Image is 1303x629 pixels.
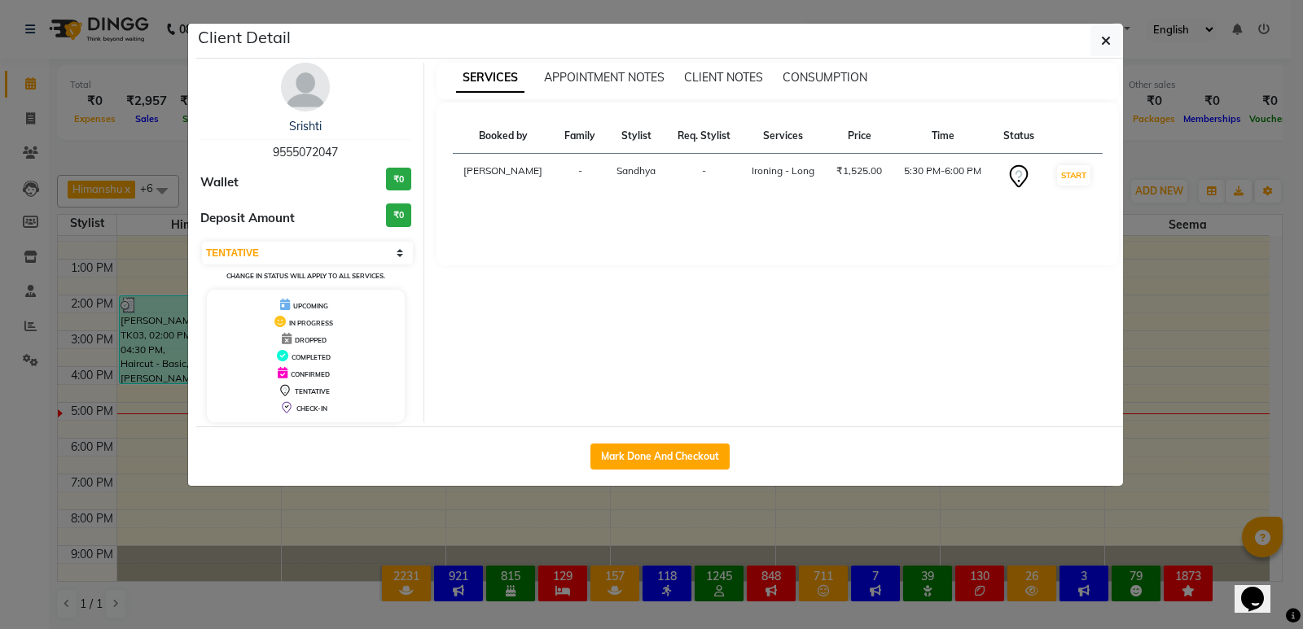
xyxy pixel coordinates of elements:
h3: ₹0 [386,168,411,191]
span: Wallet [200,173,239,192]
th: Family [554,119,606,154]
small: Change in status will apply to all services. [226,272,385,280]
th: Services [741,119,826,154]
th: Booked by [453,119,555,154]
span: CHECK-IN [296,404,327,413]
td: [PERSON_NAME] [453,154,555,200]
span: CLIENT NOTES [684,70,763,85]
span: CONFIRMED [291,370,330,378]
td: 5:30 PM-6:00 PM [893,154,993,200]
td: - [554,154,606,200]
span: Deposit Amount [200,209,295,228]
h5: Client Detail [198,25,291,50]
div: Ironing - Long [751,164,816,178]
td: - [666,154,741,200]
span: Sandhya [616,164,656,177]
th: Time [893,119,993,154]
button: START [1057,165,1090,186]
th: Price [826,119,893,154]
img: avatar [281,63,330,111]
span: COMPLETED [292,353,331,361]
th: Req. Stylist [666,119,741,154]
button: Mark Done And Checkout [590,443,730,470]
th: Status [993,119,1045,154]
div: ₹1,525.00 [836,164,883,178]
h3: ₹0 [386,203,411,227]
span: CONSUMPTION [783,70,867,85]
span: IN PROGRESS [289,319,333,327]
span: TENTATIVE [295,387,330,395]
span: 9555072047 [273,145,338,159]
span: UPCOMING [293,302,328,310]
th: Stylist [606,119,666,154]
span: SERVICES [456,63,524,93]
span: DROPPED [295,336,327,344]
iframe: chat widget [1235,564,1287,613]
a: Srishti [289,119,322,133]
span: APPOINTMENT NOTES [544,70,665,85]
